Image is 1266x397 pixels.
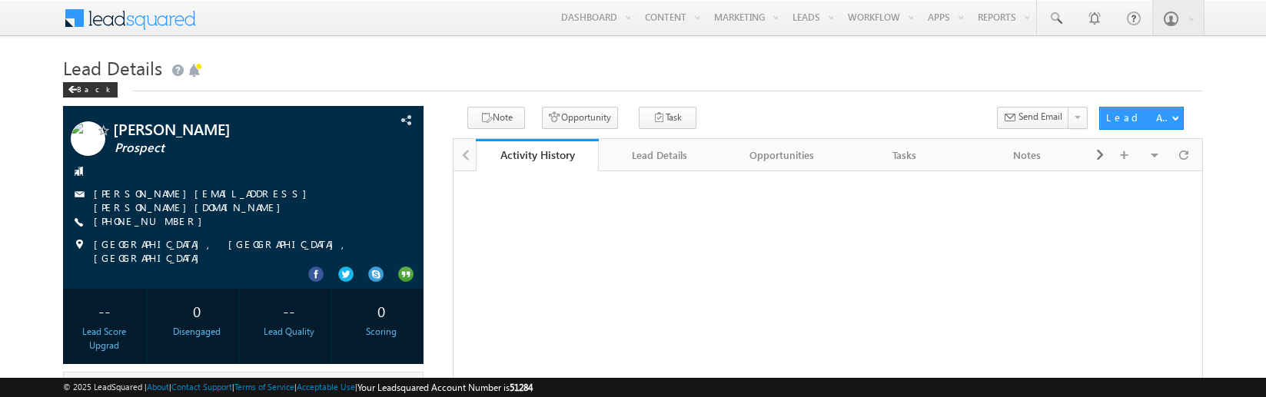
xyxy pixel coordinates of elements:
div: Activity History [487,147,587,162]
span: Prospect [115,141,339,156]
div: -- [252,296,327,325]
div: Disengaged [160,325,234,339]
div: Scoring [344,325,419,339]
button: Task [639,107,696,129]
div: Notes [979,146,1076,164]
div: Lead Score Upgrad [67,325,141,352]
a: Terms of Service [234,382,294,392]
button: Opportunity [542,107,618,129]
span: [PHONE_NUMBER] [94,214,210,230]
span: © 2025 LeadSquared | | | | | [63,380,533,395]
a: Notes [967,139,1090,171]
span: [PERSON_NAME] [113,121,337,137]
a: Acceptable Use [297,382,355,392]
img: Profile photo [71,121,105,161]
div: Lead Quality [252,325,327,339]
a: Activity History [476,139,599,171]
a: About [147,382,169,392]
button: Note [467,107,525,129]
a: Lead Details [599,139,722,171]
div: Back [63,82,118,98]
a: Back [63,81,125,94]
div: -- [67,296,141,325]
div: Lead Details [611,146,708,164]
span: 51284 [510,382,533,393]
span: Your Leadsquared Account Number is [357,382,533,393]
span: [GEOGRAPHIC_DATA], [GEOGRAPHIC_DATA], [GEOGRAPHIC_DATA] [94,237,387,265]
div: Opportunities [733,146,830,164]
div: Tasks [856,146,953,164]
a: [PERSON_NAME][EMAIL_ADDRESS][PERSON_NAME][DOMAIN_NAME] [94,187,314,213]
span: Lead Properties [70,376,151,392]
button: Lead Actions [1099,107,1184,130]
button: Send Email [997,107,1069,129]
span: Send Email [1018,110,1062,124]
div: Lead Actions [1106,111,1171,124]
a: Opportunities [721,139,844,171]
a: Contact Support [171,382,232,392]
a: Tasks [844,139,967,171]
div: 0 [344,296,419,325]
div: 0 [160,296,234,325]
span: Lead Details [63,55,162,80]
